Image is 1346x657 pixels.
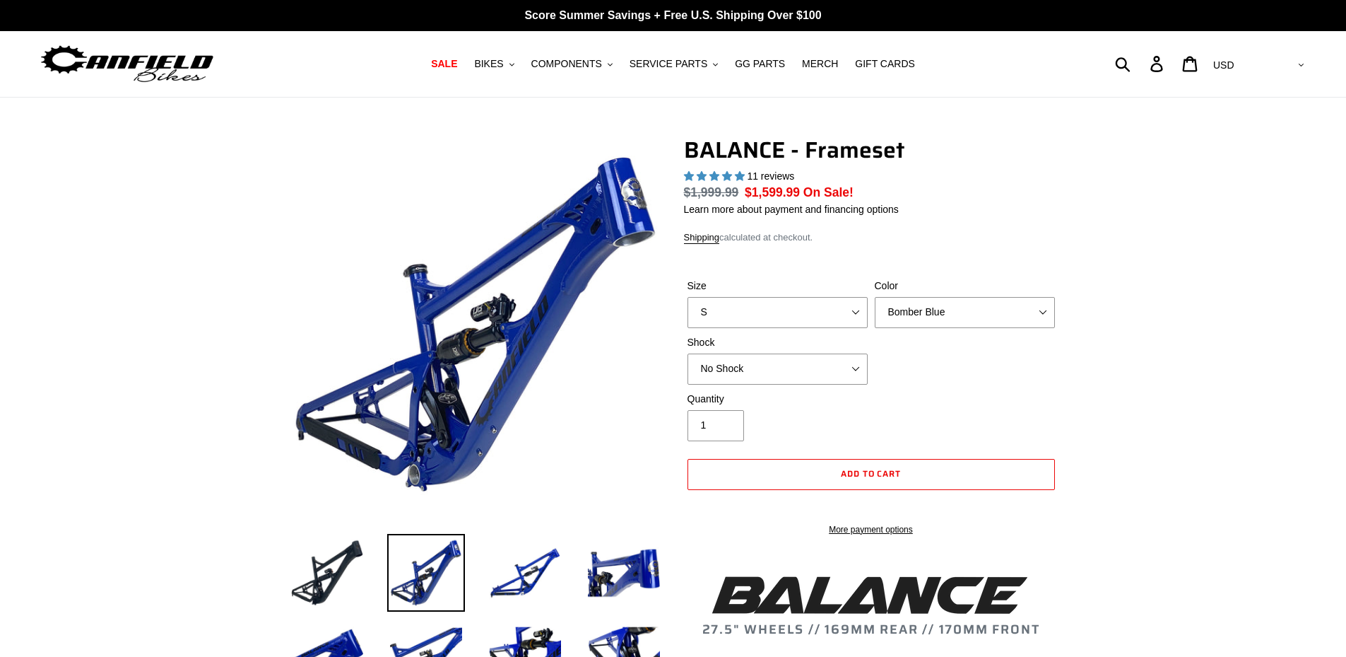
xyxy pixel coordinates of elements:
[803,183,854,202] span: On Sale!
[630,58,707,70] span: SERVICE PARTS
[684,204,899,215] a: Learn more about payment and financing options
[687,279,868,293] label: Size
[795,54,845,74] a: MERCH
[387,534,465,612] img: Load image into Gallery viewer, BALANCE - Frameset
[684,231,1058,245] div: calculated at checkout.
[431,58,457,70] span: SALE
[288,534,366,612] img: Load image into Gallery viewer, BALANCE - Frameset
[684,571,1058,638] h2: 27.5" WHEELS // 169MM REAR // 170MM FRONT
[875,279,1055,293] label: Color
[687,392,868,407] label: Quantity
[585,534,663,612] img: Load image into Gallery viewer, BALANCE - Frameset
[745,185,800,199] span: $1,599.99
[684,170,748,182] span: 5.00 stars
[747,170,794,182] span: 11 reviews
[622,54,725,74] button: SERVICE PARTS
[424,54,464,74] a: SALE
[531,58,602,70] span: COMPONENTS
[684,232,720,244] a: Shipping
[728,54,792,74] a: GG PARTS
[684,136,1058,163] h1: BALANCE - Frameset
[735,58,785,70] span: GG PARTS
[687,459,1055,490] button: Add to cart
[39,42,216,86] img: Canfield Bikes
[687,523,1055,536] a: More payment options
[855,58,915,70] span: GIFT CARDS
[802,58,838,70] span: MERCH
[841,467,902,480] span: Add to cart
[486,534,564,612] img: Load image into Gallery viewer, BALANCE - Frameset
[687,335,868,350] label: Shock
[684,185,739,199] s: $1,999.99
[467,54,521,74] button: BIKES
[524,54,620,74] button: COMPONENTS
[1123,48,1159,79] input: Search
[474,58,503,70] span: BIKES
[848,54,922,74] a: GIFT CARDS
